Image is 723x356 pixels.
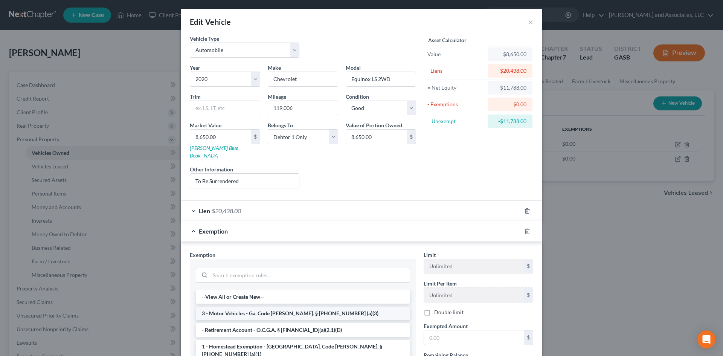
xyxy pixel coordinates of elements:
[190,252,215,258] span: Exemption
[428,36,467,44] label: Asset Calculator
[268,93,286,101] label: Mileage
[524,330,533,345] div: $
[346,130,407,144] input: 0.00
[190,174,299,188] input: (optional)
[346,93,369,101] label: Condition
[524,259,533,273] div: $
[424,280,457,287] label: Limit Per Item
[190,35,219,43] label: Vehicle Type
[494,84,526,92] div: -$11,788.00
[199,207,210,214] span: Lien
[524,288,533,302] div: $
[268,64,281,71] span: Make
[427,118,484,125] div: = Unexempt
[196,323,410,337] li: - Retirement Account - O.C.G.A. § [FINANCIAL_ID](a)(2.1)(D)
[346,72,416,86] input: ex. Altima
[199,228,228,235] span: Exemption
[494,50,526,58] div: $8,650.00
[427,50,484,58] div: Value
[196,290,410,304] li: --View All or Create New--
[407,130,416,144] div: $
[268,72,338,86] input: ex. Nissan
[190,145,238,159] a: [PERSON_NAME] Blue Book
[346,121,402,129] label: Value of Portion Owned
[424,259,524,273] input: --
[697,330,715,348] div: Open Intercom Messenger
[190,93,201,101] label: Trim
[268,122,293,128] span: Belongs To
[427,67,484,75] div: - Liens
[212,207,241,214] span: $20,438.00
[494,118,526,125] div: -$11,788.00
[190,101,260,115] input: ex. LS, LT, etc
[268,101,338,115] input: --
[190,121,221,129] label: Market Value
[528,17,533,26] button: ×
[424,330,524,345] input: 0.00
[204,152,218,159] a: NADA
[346,64,361,72] label: Model
[210,268,410,283] input: Search exemption rules...
[434,309,464,316] label: Double limit
[494,101,526,108] div: $0.00
[494,67,526,75] div: $20,438.00
[190,17,231,27] div: Edit Vehicle
[424,252,436,258] span: Limit
[190,64,200,72] label: Year
[190,130,251,144] input: 0.00
[424,288,524,302] input: --
[196,307,410,320] li: 3 - Motor Vehicles - Ga. Code [PERSON_NAME]. § [PHONE_NUMBER] (a)(3)
[251,130,260,144] div: $
[427,84,484,92] div: = Net Equity
[190,165,233,173] label: Other Information
[424,323,468,329] span: Exempted Amount
[427,101,484,108] div: - Exemptions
